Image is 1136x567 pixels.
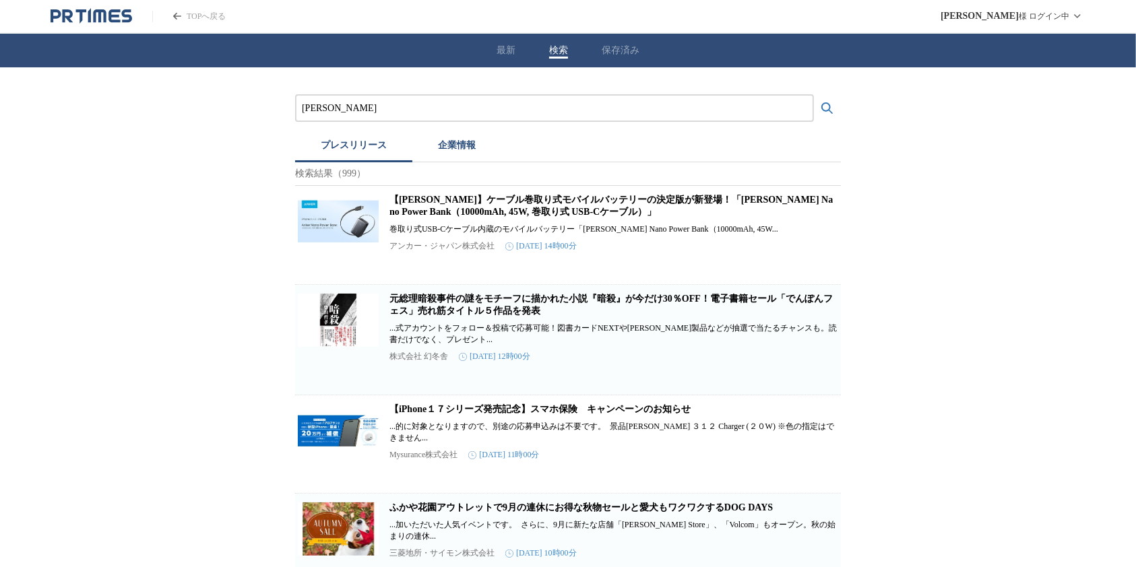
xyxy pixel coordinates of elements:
button: 検索 [549,44,568,57]
p: ...加いただいた人気イベントです。 さらに、9月に新たな店舗「[PERSON_NAME] Store」、「Volcom」もオープン。秋の始まりの連休... [389,519,838,542]
button: 検索する [814,95,841,122]
p: アンカー・ジャパン株式会社 [389,240,495,252]
span: [PERSON_NAME] [941,11,1019,22]
p: Mysurance株式会社 [389,449,457,461]
a: PR TIMESのトップページはこちら [152,11,226,22]
a: ふかや花園アウトレットで9月の連休にお得な秋物セールと愛犬もワクワクするDOG DAYS [389,502,773,512]
img: ふかや花園アウトレットで9月の連休にお得な秋物セールと愛犬もワクワクするDOG DAYS [298,502,379,556]
time: [DATE] 12時00分 [459,351,530,362]
input: プレスリリースおよび企業を検索する [302,101,807,116]
button: 企業情報 [412,133,501,162]
a: PR TIMESのトップページはこちら [51,8,132,24]
p: ...式アカウントをフォロー＆投稿で応募可能！図書カードNEXTや[PERSON_NAME]製品などが抽選で当たるチャンスも。読書だけでなく、プレゼント... [389,323,838,345]
p: 株式会社 幻冬舎 [389,351,448,362]
button: 最新 [497,44,515,57]
img: 元総理暗殺事件の謎をモチーフに描かれた小説『暗殺』が今だけ30％OFF！電子書籍セール「でんぽんフェス」売れ筋タイトル５作品を発表 [298,293,379,347]
p: 三菱地所・サイモン株式会社 [389,547,495,559]
a: 【[PERSON_NAME]】ケーブル巻取り式モバイルバッテリーの決定版が新登場！「[PERSON_NAME] Nano Power Bank（10000mAh, 45W, 巻取り式 USB-C... [389,195,833,217]
time: [DATE] 11時00分 [468,449,539,461]
time: [DATE] 14時00分 [505,240,577,252]
p: ...的に対象となりますので、別途の応募申込みは不要です。 景品[PERSON_NAME] ３１２ Charger (２０W) ※色の指定はできません... [389,421,838,444]
a: 元総理暗殺事件の謎をモチーフに描かれた小説『暗殺』が今だけ30％OFF！電子書籍セール「でんぽんフェス」売れ筋タイトル５作品を発表 [389,294,833,316]
time: [DATE] 10時00分 [505,547,577,559]
p: 検索結果（999） [295,162,841,186]
a: 【iPhone１７シリーズ発売記念】スマホ保険 キャンペーンのお知らせ [389,404,691,414]
button: プレスリリース [295,133,412,162]
button: 保存済み [602,44,639,57]
img: 【iPhone１７シリーズ発売記念】スマホ保険 キャンペーンのお知らせ [298,403,379,457]
img: 【Anker】ケーブル巻取り式モバイルバッテリーの決定版が新登場！「Anker Nano Power Bank（10000mAh, 45W, 巻取り式 USB-Cケーブル）」 [298,194,379,248]
p: 巻取り式USB-Cケーブル内蔵のモバイルバッテリー「[PERSON_NAME] Nano Power Bank（10000mAh, 45W... [389,224,838,235]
